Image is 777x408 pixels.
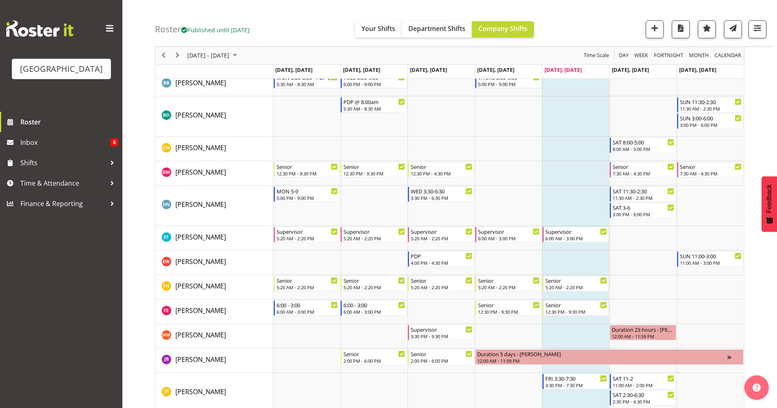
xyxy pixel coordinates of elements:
button: Department Shifts [402,21,472,38]
a: [PERSON_NAME] [175,143,226,153]
span: Inbox [20,136,111,149]
a: [PERSON_NAME] [175,257,226,266]
div: 12:00 AM - 11:59 PM [477,357,727,364]
span: [DATE], [DATE] [275,66,312,73]
td: Jack Bailey resource [155,348,273,373]
span: Month [688,51,710,61]
span: [PERSON_NAME] [175,143,226,152]
div: FRI 3:30-7:30 [545,374,607,382]
div: 5:20 AM - 2:20 PM [411,235,472,242]
div: 8:00 AM - 5:00 PM [613,146,674,152]
div: Braedyn Dykes"s event - PDP @ 8.00am Begin From Tuesday, October 7, 2025 at 5:30:00 AM GMT+13:00 ... [341,97,407,113]
span: [PERSON_NAME] [175,282,226,290]
h4: Roster [155,24,250,34]
div: Senior [277,276,338,284]
div: 5:20 AM - 2:20 PM [411,284,472,290]
div: Bradley Barton"s event - MON 5:30-8:30 - PDP @ 8.00am Begin From Monday, October 6, 2025 at 5:30:... [274,73,340,88]
a: [PERSON_NAME] [175,355,226,364]
div: Felix Nicholls"s event - Senior Begin From Monday, October 6, 2025 at 5:20:00 AM GMT+13:00 Ends A... [274,276,340,291]
button: Next [172,51,183,61]
div: Earl Foran"s event - Supervisor Begin From Monday, October 6, 2025 at 5:20:00 AM GMT+13:00 Ends A... [274,227,340,242]
div: 12:00 AM - 11:59 PM [612,333,674,339]
div: Braedyn Dykes"s event - SUN 3:00-6:00 Begin From Sunday, October 12, 2025 at 3:00:00 PM GMT+13:00... [677,113,744,129]
td: Drew Nielsen resource [155,186,273,226]
div: SUN 3:00-6:00 [680,114,742,122]
span: Company Shifts [478,24,527,33]
div: 2:00 PM - 6:00 PM [411,357,472,364]
div: Earl Foran"s event - Supervisor Begin From Wednesday, October 8, 2025 at 5:20:00 AM GMT+13:00 End... [408,227,474,242]
div: Senior [545,276,607,284]
div: 6:00 AM - 3:00 PM [478,235,540,242]
div: Felix Nicholls"s event - Senior Begin From Thursday, October 9, 2025 at 5:20:00 AM GMT+13:00 Ends... [475,276,542,291]
div: 5:00 PM - 9:00 PM [277,195,338,201]
div: Devon Morris-Brown"s event - Senior Begin From Tuesday, October 7, 2025 at 12:30:00 PM GMT+13:00 ... [341,162,407,177]
a: [PERSON_NAME] [175,281,226,291]
div: Finn Edwards"s event - 6:00 - 3:00 Begin From Tuesday, October 7, 2025 at 6:00:00 AM GMT+13:00 En... [341,300,407,316]
div: 3:30 PM - 9:30 PM [411,333,472,339]
div: Devon Morris-Brown"s event - Senior Begin From Monday, October 6, 2025 at 12:30:00 PM GMT+13:00 E... [274,162,340,177]
div: PDP @ 8.00am [343,98,405,106]
div: 5:00 PM - 9:00 PM [478,81,540,87]
div: Devon Morris-Brown"s event - Senior Begin From Saturday, October 11, 2025 at 7:30:00 AM GMT+13:00... [610,162,676,177]
td: Cain Wilson resource [155,137,273,161]
div: 2:30 PM - 6:30 PM [613,398,674,405]
div: Hamish McKenzie"s event - Supervisor Begin From Wednesday, October 8, 2025 at 3:30:00 PM GMT+13:0... [408,325,474,340]
span: [PERSON_NAME] [175,387,226,396]
div: Drew Nielsen"s event - MON 5-9 Begin From Monday, October 6, 2025 at 5:00:00 PM GMT+13:00 Ends At... [274,186,340,202]
button: Feedback - Show survey [762,176,777,232]
a: [PERSON_NAME] [175,78,226,88]
div: 2:00 PM - 6:00 PM [343,357,405,364]
span: Time Scale [583,51,610,61]
div: SAT 11:30-2:30 [613,187,674,195]
button: Your Shifts [355,21,402,38]
div: 5:30 AM - 8:30 AM [343,105,405,112]
div: Senior [343,276,405,284]
div: 3:30 PM - 7:30 PM [545,382,607,388]
div: 11:30 AM - 2:30 PM [613,195,674,201]
span: [DATE], [DATE] [545,66,582,73]
td: Earl Foran resource [155,226,273,251]
span: Shifts [20,157,106,169]
button: Download a PDF of the roster according to the set date range. [672,20,690,38]
button: Company Shifts [472,21,534,38]
div: 12:30 PM - 9:30 PM [343,170,405,177]
div: 7:30 AM - 4:30 PM [680,170,742,177]
div: Supervisor [411,227,472,235]
div: Earl Foran"s event - Supervisor Begin From Friday, October 10, 2025 at 6:00:00 AM GMT+13:00 Ends ... [542,227,609,242]
span: [PERSON_NAME] [175,306,226,315]
div: 11:00 AM - 3:00 PM [680,259,742,266]
div: SUN 11:30-2:30 [680,98,742,106]
div: 5:20 AM - 2:20 PM [343,235,405,242]
span: [DATE] - [DATE] [186,51,230,61]
button: October 2025 [186,51,241,61]
div: 11:00 AM - 2:00 PM [613,382,674,388]
div: Jasika Rohloff"s event - SAT 11-2 Begin From Saturday, October 11, 2025 at 11:00:00 AM GMT+13:00 ... [610,374,676,389]
td: Bradley Barton resource [155,72,273,96]
div: 6:00 AM - 3:00 PM [277,308,338,315]
a: [PERSON_NAME] [175,167,226,177]
div: Bradley Barton"s event - THURS 5:00-9:00 Begin From Thursday, October 9, 2025 at 5:00:00 PM GMT+1... [475,73,542,88]
div: Hamish McKenzie"s event - Duration 23 hours - Hamish McKenzie Begin From Saturday, October 11, 20... [610,325,676,340]
a: [PERSON_NAME] [175,387,226,397]
button: Send a list of all shifts for the selected filtered period to all rostered employees. [724,20,742,38]
span: Feedback [766,184,773,213]
div: 6:00 AM - 3:00 PM [343,308,405,315]
td: Finn Edwards resource [155,299,273,324]
button: Timeline Week [633,51,650,61]
span: [DATE], [DATE] [410,66,447,73]
div: Jasika Rohloff"s event - FRI 3:30-7:30 Begin From Friday, October 10, 2025 at 3:30:00 PM GMT+13:0... [542,374,609,389]
div: Supervisor [545,227,607,235]
div: 5:20 AM - 2:20 PM [343,284,405,290]
td: Felix Nicholls resource [155,275,273,299]
div: Felix Nicholls"s event - Senior Begin From Tuesday, October 7, 2025 at 5:20:00 AM GMT+13:00 Ends ... [341,276,407,291]
div: SAT 11-2 [613,374,674,382]
td: Braedyn Dykes resource [155,96,273,137]
span: Department Shifts [408,24,465,33]
div: Senior [343,162,405,171]
div: 12:30 PM - 9:30 PM [277,170,338,177]
div: Devon Morris-Brown"s event - Senior Begin From Sunday, October 12, 2025 at 7:30:00 AM GMT+13:00 E... [677,162,744,177]
div: 3:00 PM - 6:00 PM [680,122,742,128]
span: Finance & Reporting [20,197,106,210]
button: Filter Shifts [748,20,766,38]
